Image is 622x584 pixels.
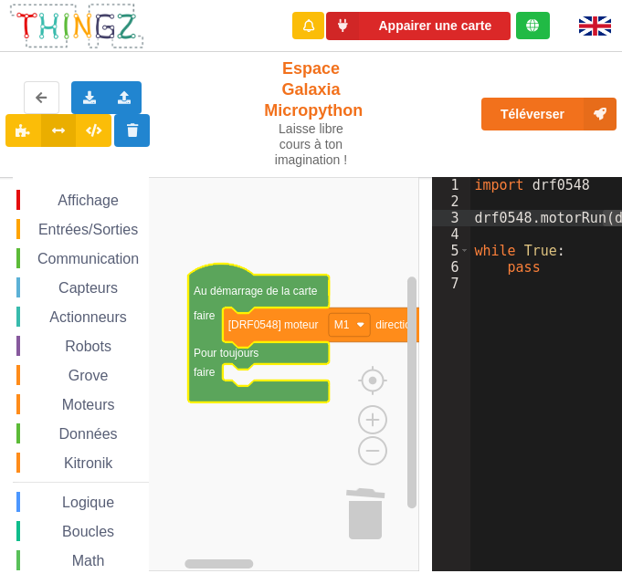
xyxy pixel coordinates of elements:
div: 1 [432,177,470,193]
text: M1 [334,318,350,331]
div: 5 [432,243,470,259]
span: Communication [35,251,142,266]
text: [DRF0548] moteur [228,318,319,331]
div: 4 [432,226,470,243]
text: direction [375,318,416,331]
span: Grove [66,368,111,383]
div: 2 [432,193,470,210]
span: Robots [62,339,114,354]
span: Logique [59,495,117,510]
img: thingz_logo.png [8,2,145,50]
img: gb.png [579,16,611,36]
text: faire [194,309,216,322]
button: Téléverser [481,98,617,130]
div: Laisse libre cours à ton imagination ! [264,121,358,167]
text: Au démarrage de la carte [194,285,318,297]
span: Entrées/Sorties [36,222,141,237]
div: Espace Galaxia Micropython [264,58,358,168]
span: Boucles [59,524,117,539]
text: Pour toujours [194,347,258,360]
button: Appairer une carte [326,12,511,40]
span: Moteurs [59,397,118,412]
div: 6 [432,259,470,276]
span: Données [57,426,121,442]
span: Math [69,553,108,568]
div: 3 [432,210,470,226]
div: Espace de travail de Blocky [13,177,419,571]
span: Affichage [55,193,121,208]
div: 7 [432,276,470,292]
span: Capteurs [56,280,121,296]
span: Kitronik [61,455,115,471]
div: Tu es connecté au serveur de création de Thingz [516,12,550,39]
text: faire [194,366,216,379]
span: Actionneurs [47,309,130,325]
